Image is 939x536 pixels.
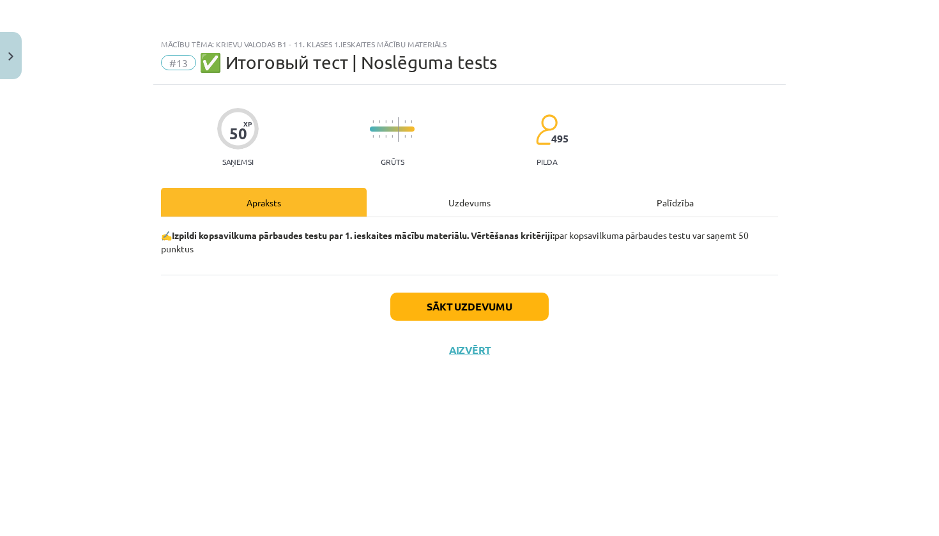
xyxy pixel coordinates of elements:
div: 50 [229,125,247,142]
b: Izpildi kopsavilkuma pārbaudes testu par 1. ieskaites mācību materiālu. Vērtēšanas kritēriji: [172,229,554,241]
img: icon-short-line-57e1e144782c952c97e751825c79c345078a6d821885a25fce030b3d8c18986b.svg [404,135,406,138]
div: Mācību tēma: Krievu valodas b1 - 11. klases 1.ieskaites mācību materiāls [161,40,778,49]
img: icon-short-line-57e1e144782c952c97e751825c79c345078a6d821885a25fce030b3d8c18986b.svg [411,135,412,138]
button: Aizvērt [445,344,494,356]
img: icon-long-line-d9ea69661e0d244f92f715978eff75569469978d946b2353a9bb055b3ed8787d.svg [398,117,399,142]
img: icon-short-line-57e1e144782c952c97e751825c79c345078a6d821885a25fce030b3d8c18986b.svg [379,135,380,138]
span: XP [243,120,252,127]
div: Apraksts [161,188,367,217]
img: students-c634bb4e5e11cddfef0936a35e636f08e4e9abd3cc4e673bd6f9a4125e45ecb1.svg [535,114,558,146]
img: icon-short-line-57e1e144782c952c97e751825c79c345078a6d821885a25fce030b3d8c18986b.svg [392,120,393,123]
img: icon-close-lesson-0947bae3869378f0d4975bcd49f059093ad1ed9edebbc8119c70593378902aed.svg [8,52,13,61]
img: icon-short-line-57e1e144782c952c97e751825c79c345078a6d821885a25fce030b3d8c18986b.svg [411,120,412,123]
span: #13 [161,55,196,70]
span: 495 [551,133,569,144]
div: Palīdzība [572,188,778,217]
p: pilda [537,157,557,166]
p: Grūts [381,157,404,166]
div: Uzdevums [367,188,572,217]
img: icon-short-line-57e1e144782c952c97e751825c79c345078a6d821885a25fce030b3d8c18986b.svg [404,120,406,123]
p: ✍️ par kopsavilkuma pārbaudes testu var saņemt 50 punktus [161,229,778,256]
img: icon-short-line-57e1e144782c952c97e751825c79c345078a6d821885a25fce030b3d8c18986b.svg [385,120,386,123]
img: icon-short-line-57e1e144782c952c97e751825c79c345078a6d821885a25fce030b3d8c18986b.svg [385,135,386,138]
img: icon-short-line-57e1e144782c952c97e751825c79c345078a6d821885a25fce030b3d8c18986b.svg [372,120,374,123]
span: ✅ Итоговый тест | Noslēguma tests [199,52,497,73]
button: Sākt uzdevumu [390,293,549,321]
p: Saņemsi [217,157,259,166]
img: icon-short-line-57e1e144782c952c97e751825c79c345078a6d821885a25fce030b3d8c18986b.svg [392,135,393,138]
img: icon-short-line-57e1e144782c952c97e751825c79c345078a6d821885a25fce030b3d8c18986b.svg [379,120,380,123]
img: icon-short-line-57e1e144782c952c97e751825c79c345078a6d821885a25fce030b3d8c18986b.svg [372,135,374,138]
